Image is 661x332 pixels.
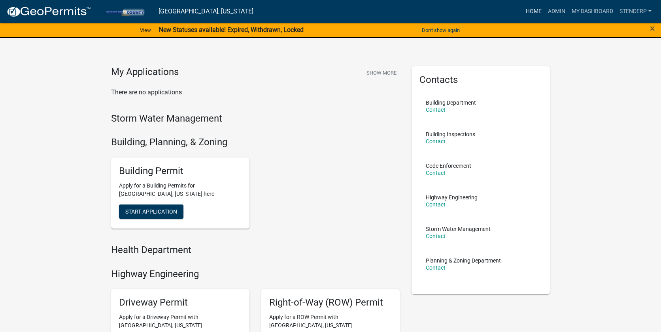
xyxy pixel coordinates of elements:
p: Code Enforcement [426,163,471,169]
button: Close [650,24,655,33]
a: [GEOGRAPHIC_DATA], [US_STATE] [159,5,253,18]
p: Building Inspections [426,131,475,137]
p: Storm Water Management [426,226,491,232]
a: Stenderp [616,4,655,19]
span: × [650,23,655,34]
a: Admin [545,4,568,19]
a: Contact [426,107,446,113]
h5: Contacts [419,74,542,86]
img: Porter County, Indiana [97,6,152,17]
h5: Driveway Permit [119,297,242,308]
a: Home [523,4,545,19]
button: Don't show again [419,24,463,37]
h5: Building Permit [119,165,242,177]
h5: Right-of-Way (ROW) Permit [269,297,392,308]
p: Highway Engineering [426,195,478,200]
h4: Building, Planning, & Zoning [111,137,400,148]
button: Start Application [119,204,183,219]
p: There are no applications [111,88,400,97]
p: Planning & Zoning Department [426,258,501,263]
a: Contact [426,264,446,271]
a: Contact [426,138,446,144]
a: Contact [426,201,446,208]
p: Apply for a Driveway Permit with [GEOGRAPHIC_DATA], [US_STATE] [119,313,242,330]
button: Show More [363,66,400,79]
h4: Highway Engineering [111,268,400,280]
a: Contact [426,233,446,239]
span: Start Application [125,208,177,214]
a: View [137,24,154,37]
h4: Health Department [111,244,400,256]
p: Apply for a ROW Permit with [GEOGRAPHIC_DATA], [US_STATE] [269,313,392,330]
a: My Dashboard [568,4,616,19]
h4: My Applications [111,66,179,78]
strong: New Statuses available! Expired, Withdrawn, Locked [159,26,304,34]
p: Building Department [426,100,476,105]
h4: Storm Water Management [111,113,400,124]
a: Contact [426,170,446,176]
p: Apply for a Building Permits for [GEOGRAPHIC_DATA], [US_STATE] here [119,182,242,198]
